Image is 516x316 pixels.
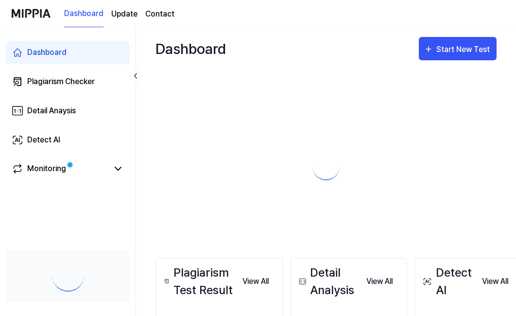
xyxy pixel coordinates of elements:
[359,272,400,291] button: View All
[27,134,60,146] div: Detect AI
[27,105,76,117] div: Detail Anaysis
[6,99,130,123] a: Detail Anaysis
[12,163,108,175] a: Monitoring
[27,163,66,175] div: Monitoring
[155,37,226,60] div: Dashboard
[27,47,67,58] div: Dashboard
[359,271,400,291] a: View All
[474,271,516,291] a: View All
[6,128,130,152] a: Detect AI
[162,264,235,299] div: Plagiarism Test Result
[6,41,130,64] a: Dashboard
[297,264,359,299] div: Detail Analysis
[235,271,276,291] a: View All
[6,70,130,93] a: Plagiarism Checker
[27,76,95,88] div: Plagiarism Checker
[235,272,276,291] button: View All
[111,8,138,20] a: Update
[145,8,174,20] a: Contact
[421,264,474,299] div: Detect AI
[436,43,492,56] div: Start New Test
[419,37,497,60] button: Start New Test
[474,272,516,291] button: View All
[64,0,103,27] a: Dashboard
